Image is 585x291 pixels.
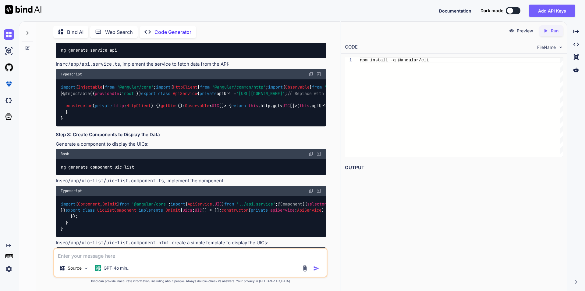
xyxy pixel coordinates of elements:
[117,85,154,90] span: '@angular/core'
[360,58,429,63] span: npm install -g @angular/cli
[95,91,119,96] span: providedIn
[309,72,314,77] img: copy
[56,239,326,246] p: In , create a simple template to display the UICs:
[105,85,115,90] span: from
[5,5,41,14] img: Bind AI
[122,91,136,96] span: 'root'
[56,131,326,138] h3: Step 3: Create Components to Display the Data
[316,188,321,194] img: Open in Browser
[4,79,14,89] img: premium
[312,85,322,90] span: from
[171,201,185,207] span: import
[4,29,14,40] img: chat
[56,141,326,148] p: Generate a component to display the UICs:
[316,71,321,77] img: Open in Browser
[95,103,112,109] span: private
[68,265,82,271] p: Source
[126,103,151,109] span: HttpClient
[61,201,76,207] span: import
[231,103,246,109] span: return
[173,91,197,96] span: ApiService
[95,265,101,271] img: GPT-4o mini
[56,177,326,184] p: In , implement the component:
[268,85,283,90] span: import
[480,8,503,14] span: Dark mode
[185,103,209,109] span: Observable
[251,207,268,213] span: private
[173,85,197,90] span: HttpClient
[261,103,270,109] span: http
[61,85,76,90] span: import
[345,57,352,63] div: 1
[287,91,356,96] span: // Replace with your API URL
[509,28,514,34] img: preview
[141,91,156,96] span: export
[341,161,567,175] h2: OUTPUT
[273,103,280,109] span: get
[67,28,83,36] p: Bind AI
[307,201,327,207] span: selector
[61,47,118,53] code: ng generate service api
[61,151,69,156] span: Bash
[165,207,180,213] span: OnInit
[537,44,556,50] span: FileName
[212,103,219,109] span: UIC
[156,85,171,90] span: import
[529,5,575,17] button: Add API Keys
[282,103,290,109] span: UIC
[224,201,234,207] span: from
[236,201,275,207] span: '../api.service'
[119,201,129,207] span: from
[4,62,14,73] img: githubLight
[222,207,248,213] span: constructor
[551,28,558,34] p: Run
[158,91,170,96] span: class
[214,201,222,207] span: UIC
[285,85,310,90] span: Observable
[316,151,321,157] img: Open in Browser
[4,95,14,106] img: darkCloudIdeIcon
[236,91,285,96] span: '[URL][DOMAIN_NAME]'
[60,178,164,184] code: src/app/uic-list/uic-list.component.ts
[251,207,321,213] span: :
[439,8,471,14] button: Documentation
[139,207,163,213] span: implements
[200,91,217,96] span: private
[78,201,100,207] span: Component
[4,46,14,56] img: ai-studio
[61,201,558,232] code: { , } ; { , } ; ({ : , : , : [ ] }) { : [] = []; ( ) {} (): { . . (). ( { . = data; }); } }
[83,266,89,271] img: Pick Models
[61,164,135,170] code: ng generate component uic-list
[102,201,117,207] span: OnInit
[200,85,210,90] span: from
[78,85,102,90] span: Injectable
[248,103,258,109] span: this
[132,201,168,207] span: '@angular/core'
[300,103,309,109] span: this
[105,28,133,36] p: Web Search
[95,103,151,109] span: :
[309,151,314,156] img: copy
[195,207,202,213] span: UIC
[439,8,471,13] span: Documentation
[312,103,326,109] span: apiUrl
[517,28,533,34] p: Preview
[161,103,178,109] span: getUics
[66,207,80,213] span: export
[60,240,169,246] code: src/app/uic-list/uic-list.component.html
[61,188,82,193] span: Typescript
[66,103,92,109] span: constructor
[301,265,308,272] img: attachment
[61,84,456,122] code: { } ; { } ; { } ; UIC { : ; : ; } ({ : }) { apiUrl = ; ( ) {} (): < []> { . . < []>( . ); } }
[309,188,314,193] img: copy
[114,103,124,109] span: http
[270,207,295,213] span: apiService
[56,61,326,68] p: In , implement the service to fetch data from the API:
[212,85,266,90] span: '@angular/common/http'
[63,91,90,96] span: @Injectable
[61,72,82,77] span: Typescript
[324,85,339,90] span: 'rxjs'
[83,207,95,213] span: class
[60,61,120,67] code: src/app/api.service.ts
[188,201,212,207] span: ApiService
